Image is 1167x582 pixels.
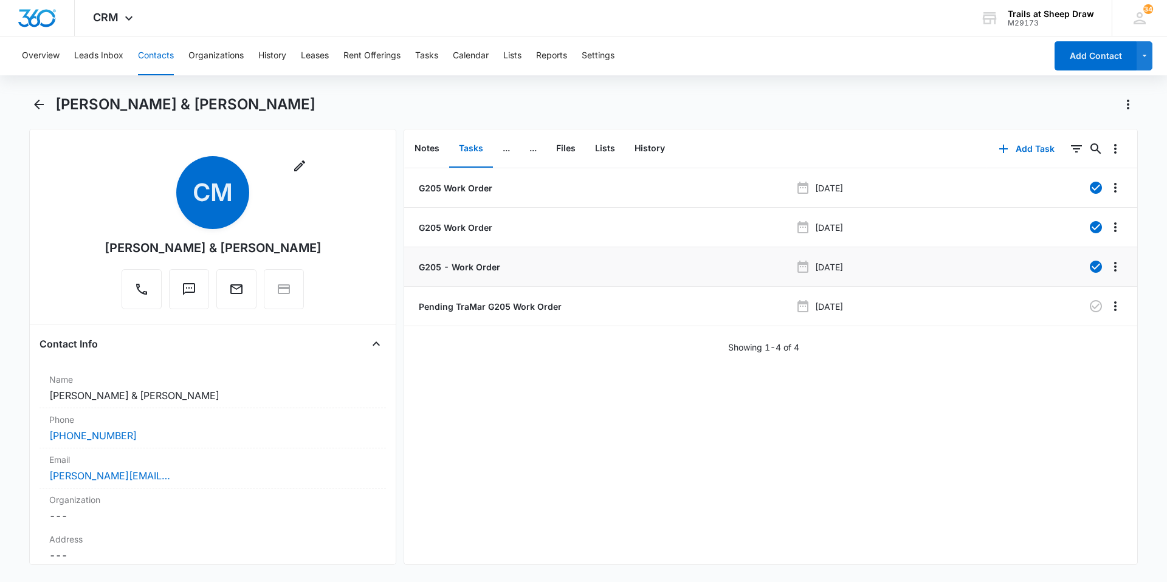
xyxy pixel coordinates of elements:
a: Call [122,288,162,298]
button: Organizations [188,36,244,75]
span: 34 [1143,4,1153,14]
button: Add Task [986,134,1067,163]
label: Name [49,373,376,386]
button: Overview [22,36,60,75]
button: Contacts [138,36,174,75]
button: Add Contact [1055,41,1137,70]
button: Leads Inbox [74,36,123,75]
a: [PERSON_NAME][EMAIL_ADDRESS][DOMAIN_NAME] [49,468,171,483]
button: Call [122,269,162,309]
button: Rent Offerings [343,36,401,75]
button: ... [520,130,546,168]
button: Notes [405,130,449,168]
div: Phone[PHONE_NUMBER] [40,408,386,448]
a: G205 Work Order [416,221,492,234]
a: [PHONE_NUMBER] [49,428,137,443]
button: Files [546,130,585,168]
div: Name[PERSON_NAME] & [PERSON_NAME] [40,368,386,408]
h1: [PERSON_NAME] & [PERSON_NAME] [55,95,315,114]
button: Text [169,269,209,309]
label: Organization [49,493,376,506]
button: Overflow Menu [1106,139,1125,159]
button: Search... [1086,139,1106,159]
a: Text [169,288,209,298]
div: account name [1008,9,1094,19]
button: Reports [536,36,567,75]
p: [DATE] [815,221,843,234]
button: History [625,130,675,168]
button: Actions [1118,95,1138,114]
button: Calendar [453,36,489,75]
dd: [PERSON_NAME] & [PERSON_NAME] [49,388,376,403]
div: Email[PERSON_NAME][EMAIL_ADDRESS][DOMAIN_NAME] [40,448,386,488]
div: [PERSON_NAME] & [PERSON_NAME] [105,239,322,257]
h4: Contact Info [40,337,98,351]
button: Lists [585,130,625,168]
label: Phone [49,413,376,426]
span: CRM [93,11,119,24]
p: [DATE] [815,261,843,273]
button: Overflow Menu [1106,178,1125,197]
button: Overflow Menu [1106,296,1125,316]
button: Leases [301,36,329,75]
button: Filters [1067,139,1086,159]
button: Overflow Menu [1106,257,1125,276]
a: Pending TraMar G205 Work Order [416,300,562,313]
div: Organization--- [40,488,386,528]
button: ... [493,130,520,168]
button: Email [216,269,256,309]
label: Address [49,533,376,546]
p: Showing 1-4 of 4 [728,341,799,354]
button: Lists [503,36,522,75]
button: Back [29,95,48,114]
button: Settings [582,36,614,75]
p: [DATE] [815,182,843,194]
dd: --- [49,508,376,523]
div: Address--- [40,528,386,568]
dd: --- [49,548,376,563]
a: Email [216,288,256,298]
button: Tasks [415,36,438,75]
button: Close [367,334,386,354]
div: account id [1008,19,1094,27]
label: Email [49,453,376,466]
button: Overflow Menu [1106,217,1125,237]
div: notifications count [1143,4,1153,14]
a: G205 Work Order [416,182,492,194]
a: G205 - Work Order [416,261,500,273]
button: Tasks [449,130,493,168]
span: CM [176,156,249,229]
p: [DATE] [815,300,843,313]
button: History [258,36,286,75]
